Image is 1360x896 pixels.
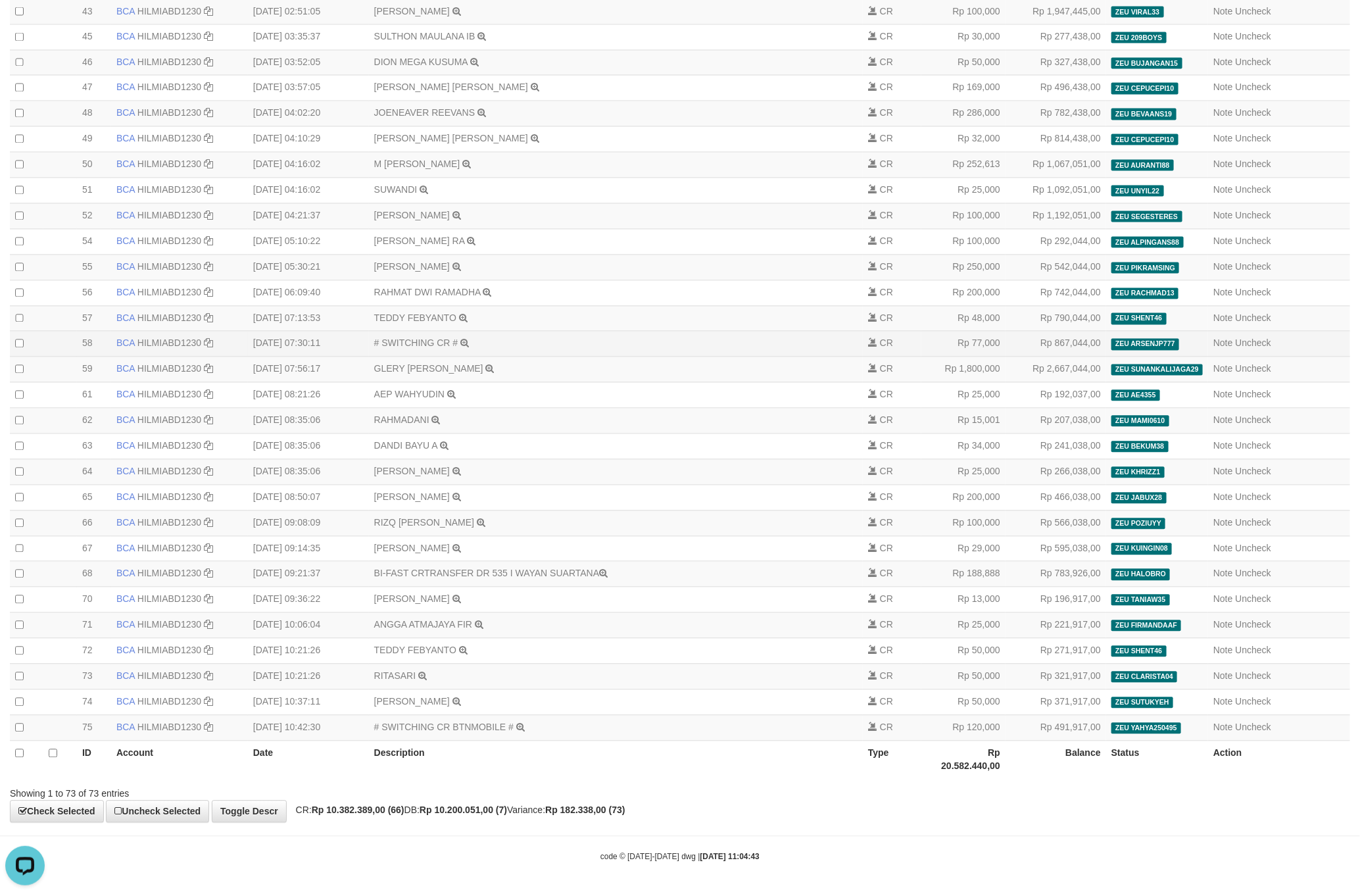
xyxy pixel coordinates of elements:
td: [DATE] 08:50:07 [248,485,369,510]
span: ZEU UNYIL22 [1111,186,1164,197]
a: Note [1213,620,1233,630]
td: Rp 542,044,00 [1006,255,1106,280]
a: HILMIABD1230 [137,466,201,477]
span: 50 [82,159,93,170]
td: Rp 327,438,00 [1006,50,1106,76]
span: ZEU AURANTI88 [1111,160,1174,171]
td: [DATE] 08:35:06 [248,434,369,459]
a: HILMIABD1230 [137,441,201,451]
span: BCA [116,211,135,221]
a: Uncheck [1236,313,1271,324]
a: Copy HILMIABD1230 to clipboard [204,364,213,374]
a: HILMIABD1230 [137,543,201,554]
td: Rp 25,000 [921,178,1006,204]
a: HILMIABD1230 [137,364,201,374]
td: [DATE] 03:35:37 [248,24,369,50]
td: [DATE] 03:52:05 [248,50,369,76]
span: ZEU SHENT46 [1111,313,1167,324]
td: Rp 34,000 [921,434,1006,459]
a: HILMIABD1230 [137,108,201,118]
a: Copy HILMIABD1230 to clipboard [204,82,213,93]
a: HILMIABD1230 [137,645,201,656]
a: Uncheck [1236,32,1271,42]
span: BCA [116,32,135,42]
span: CR [880,236,893,247]
a: [PERSON_NAME] [374,6,450,16]
td: Rp 286,000 [921,101,1006,127]
a: Note [1213,697,1233,707]
span: 43 [82,6,93,16]
a: Uncheck [1236,543,1271,554]
td: Rp 50,000 [921,50,1006,76]
td: [DATE] 09:14:35 [248,536,369,562]
span: ZEU SEGESTERES [1111,211,1182,222]
span: 52 [82,211,93,221]
a: ANGGA ATMAJAYA FIR [374,620,472,630]
span: CR [880,466,893,477]
a: Uncheck [1236,211,1271,221]
a: Uncheck [1236,620,1271,630]
a: HILMIABD1230 [137,671,201,682]
a: Copy HILMIABD1230 to clipboard [204,211,213,221]
td: Rp 200,000 [921,485,1006,510]
td: Rp 200,000 [921,280,1006,306]
a: HILMIABD1230 [137,697,201,707]
td: [DATE] 07:13:53 [248,306,369,332]
td: Rp 169,000 [921,76,1006,101]
a: [PERSON_NAME] [374,262,450,272]
td: Rp 1,192,051,00 [1006,203,1106,229]
td: [DATE] 05:30:21 [248,255,369,280]
a: Uncheck [1236,236,1271,247]
a: GLERY [PERSON_NAME] [374,364,483,374]
span: CR [880,262,893,272]
a: RITASARI [374,671,416,682]
a: Copy HILMIABD1230 to clipboard [204,722,213,733]
td: Rp 100,000 [921,203,1006,229]
td: Rp 15,001 [921,409,1006,434]
a: Note [1213,671,1233,682]
a: Uncheck [1236,108,1271,118]
a: Note [1213,594,1233,605]
span: BCA [116,389,135,400]
a: M [PERSON_NAME] [374,159,460,170]
a: Uncheck [1236,262,1271,272]
span: ZEU CEPUCEPI10 [1111,134,1178,145]
span: ZEU CEPUCEPI10 [1111,83,1178,94]
td: [DATE] 04:16:02 [248,153,369,178]
a: Copy HILMIABD1230 to clipboard [204,338,213,349]
a: Copy HILMIABD1230 to clipboard [204,32,213,42]
a: Uncheck [1236,185,1271,195]
td: Rp 252,613 [921,153,1006,178]
span: BCA [116,518,135,528]
span: CR [880,313,893,324]
span: BCA [116,313,135,324]
span: CR [880,492,893,503]
td: [DATE] 04:02:20 [248,101,369,127]
a: Copy HILMIABD1230 to clipboard [204,262,213,272]
a: Uncheck [1236,134,1271,144]
span: BCA [116,364,135,374]
a: Note [1213,32,1233,42]
a: Copy HILMIABD1230 to clipboard [204,594,213,605]
a: Copy HILMIABD1230 to clipboard [204,518,213,528]
td: [DATE] 09:08:09 [248,510,369,536]
a: Note [1213,82,1233,93]
span: 48 [82,108,93,118]
span: ZEU 209BOYS [1111,32,1167,43]
span: 51 [82,185,93,195]
a: Note [1213,313,1233,324]
span: CR [880,441,893,451]
a: Copy HILMIABD1230 to clipboard [204,313,213,324]
span: BCA [116,185,135,195]
a: Copy HILMIABD1230 to clipboard [204,568,213,579]
td: Rp 1,067,051,00 [1006,153,1106,178]
td: Rp 496,438,00 [1006,76,1106,101]
td: Rp 814,438,00 [1006,127,1106,153]
td: [DATE] 04:16:02 [248,178,369,204]
td: [DATE] 08:35:06 [248,459,369,485]
span: ZEU RACHMAD13 [1111,288,1178,299]
a: Copy HILMIABD1230 to clipboard [204,543,213,554]
span: BCA [116,159,135,170]
span: 62 [82,415,93,426]
td: [DATE] 07:30:11 [248,332,369,357]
